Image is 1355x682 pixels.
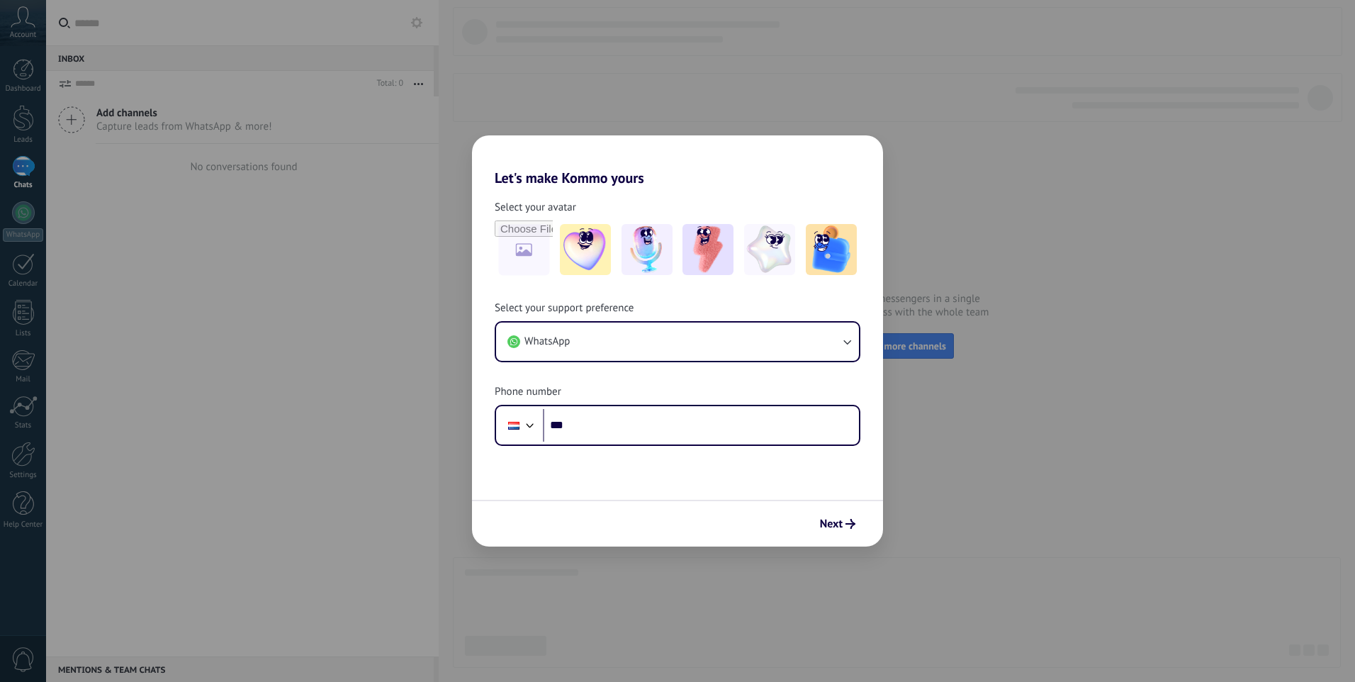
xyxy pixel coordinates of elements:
[496,323,859,361] button: WhatsApp
[814,512,862,536] button: Next
[495,301,634,315] span: Select your support preference
[500,410,527,440] div: Netherlands: + 31
[524,335,570,349] span: WhatsApp
[495,385,561,399] span: Phone number
[495,201,576,215] span: Select your avatar
[560,224,611,275] img: -1.jpeg
[820,519,843,529] span: Next
[682,224,733,275] img: -3.jpeg
[622,224,673,275] img: -2.jpeg
[806,224,857,275] img: -5.jpeg
[472,135,883,186] h2: Let's make Kommo yours
[744,224,795,275] img: -4.jpeg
